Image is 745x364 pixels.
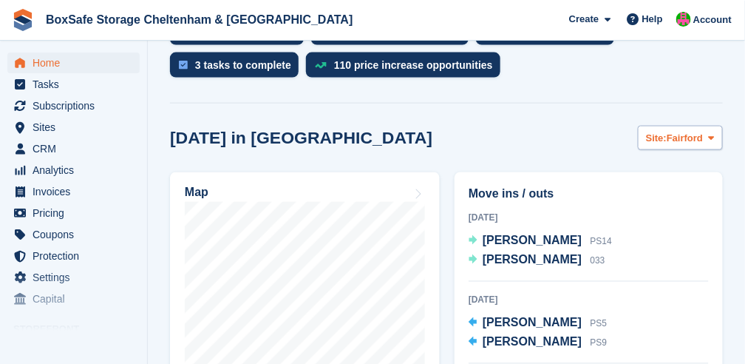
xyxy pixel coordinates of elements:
a: BoxSafe Storage Cheltenham & [GEOGRAPHIC_DATA] [40,7,358,32]
span: PS5 [591,319,608,329]
a: menu [7,246,140,266]
span: Tasks [33,74,121,95]
span: Account [693,13,732,27]
span: [PERSON_NAME] [483,235,582,247]
span: [PERSON_NAME] [483,336,582,348]
a: menu [7,53,140,73]
span: Site: [646,131,667,146]
h2: [DATE] in [GEOGRAPHIC_DATA] [170,128,432,148]
span: Subscriptions [33,95,121,116]
img: Andrew [676,12,691,27]
a: menu [7,289,140,309]
span: PS9 [591,338,608,348]
span: Settings [33,267,121,288]
button: Site: Fairford [638,126,723,150]
a: menu [7,160,140,181]
h2: Move ins / outs [469,185,709,203]
img: price_increase_opportunities-93ffe204e8149a01c8c9dc8f82e8f89637d9d84a8eef4429ea346261dce0b2c0.svg [315,62,327,69]
span: Pricing [33,203,121,223]
span: Capital [33,289,121,309]
span: [PERSON_NAME] [483,317,582,329]
span: Analytics [33,160,121,181]
a: menu [7,181,140,202]
a: 110 price increase opportunities [306,53,508,85]
span: [PERSON_NAME] [483,254,582,266]
img: task-75834270c22a3079a89374b754ae025e5fb1db73e45f91037f5363f120a921f8.svg [179,61,188,70]
a: menu [7,74,140,95]
img: stora-icon-8386f47178a22dfd0bd8f6a31ec36ba5ce8667c1dd55bd0f319d3a0aa187defe.svg [12,9,34,31]
a: 3 tasks to complete [170,53,306,85]
span: Coupons [33,224,121,245]
a: menu [7,95,140,116]
span: PS14 [591,237,612,247]
span: Fairford [667,131,703,146]
span: CRM [33,138,121,159]
a: [PERSON_NAME] PS9 [469,334,607,353]
a: menu [7,267,140,288]
a: [PERSON_NAME] PS14 [469,232,612,252]
span: 033 [591,256,605,266]
span: Sites [33,117,121,138]
div: [DATE] [469,212,709,225]
span: Create [569,12,599,27]
span: Storefront [13,322,147,337]
span: Protection [33,246,121,266]
div: 3 tasks to complete [195,59,291,71]
div: [DATE] [469,294,709,307]
a: [PERSON_NAME] PS5 [469,314,607,334]
span: Invoices [33,181,121,202]
a: menu [7,138,140,159]
div: 110 price increase opportunities [334,59,493,71]
a: menu [7,224,140,245]
a: menu [7,203,140,223]
a: menu [7,117,140,138]
span: Help [642,12,663,27]
a: [PERSON_NAME] 033 [469,252,605,271]
span: Home [33,53,121,73]
h2: Map [185,186,208,199]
